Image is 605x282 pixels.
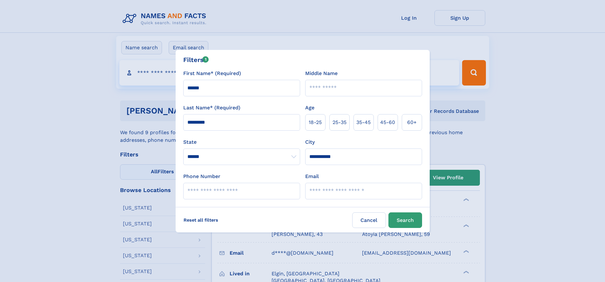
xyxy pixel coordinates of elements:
label: Cancel [352,212,386,228]
label: Phone Number [183,173,220,180]
label: Last Name* (Required) [183,104,240,112]
label: State [183,138,300,146]
label: Reset all filters [179,212,222,228]
label: City [305,138,315,146]
label: Email [305,173,319,180]
label: First Name* (Required) [183,70,241,77]
label: Age [305,104,314,112]
div: Filters [183,55,209,65]
span: 35‑45 [356,119,371,126]
button: Search [388,212,422,228]
span: 45‑60 [380,119,395,126]
label: Middle Name [305,70,338,77]
span: 60+ [407,119,417,126]
span: 18‑25 [309,119,322,126]
span: 25‑35 [333,119,346,126]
